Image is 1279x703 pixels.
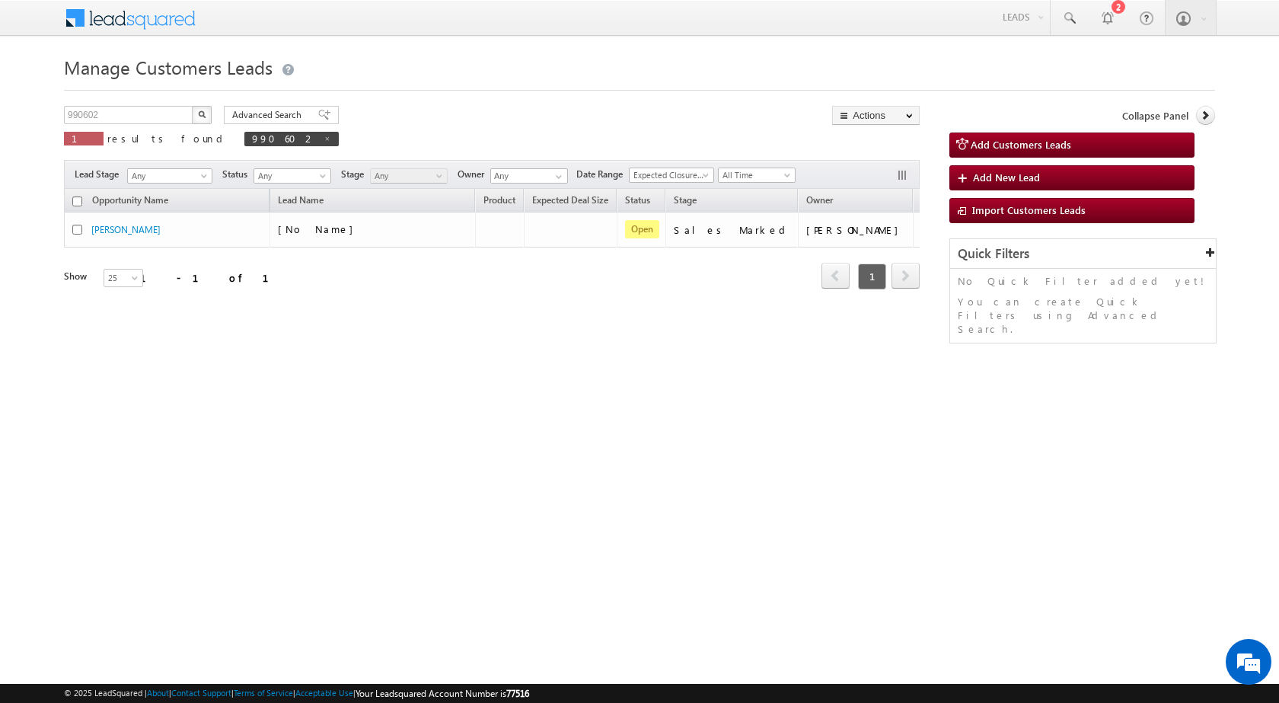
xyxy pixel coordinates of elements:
[254,168,331,184] a: Any
[341,168,370,181] span: Stage
[832,106,920,125] button: Actions
[64,55,273,79] span: Manage Customers Leads
[371,169,443,183] span: Any
[958,295,1208,336] p: You can create Quick Filters using Advanced Search.
[252,132,316,145] span: 990602
[75,168,125,181] span: Lead Stage
[140,269,287,286] div: 1 - 1 of 1
[222,168,254,181] span: Status
[198,110,206,118] img: Search
[973,171,1040,184] span: Add New Lead
[914,191,959,211] span: Actions
[254,169,327,183] span: Any
[806,223,906,237] div: [PERSON_NAME]
[104,271,145,285] span: 25
[719,168,791,182] span: All Time
[171,688,231,698] a: Contact Support
[666,192,704,212] a: Stage
[950,239,1216,269] div: Quick Filters
[630,168,709,182] span: Expected Closure Date
[64,270,91,283] div: Show
[858,264,886,289] span: 1
[490,168,568,184] input: Type to Search
[72,132,96,145] span: 1
[147,688,169,698] a: About
[971,138,1071,151] span: Add Customers Leads
[821,263,850,289] span: prev
[91,224,161,235] a: [PERSON_NAME]
[85,192,176,212] a: Opportunity Name
[821,264,850,289] a: prev
[891,263,920,289] span: next
[972,203,1086,216] span: Import Customers Leads
[483,194,515,206] span: Product
[629,168,714,183] a: Expected Closure Date
[576,168,629,181] span: Date Range
[107,132,228,145] span: results found
[891,264,920,289] a: next
[370,168,448,184] a: Any
[92,194,168,206] span: Opportunity Name
[458,168,490,181] span: Owner
[278,222,361,235] span: [No Name]
[718,168,796,183] a: All Time
[806,194,833,206] span: Owner
[72,197,82,206] input: Check all records
[64,686,529,701] span: © 2025 LeadSquared | | | | |
[674,194,697,206] span: Stage
[104,269,143,287] a: 25
[232,108,306,122] span: Advanced Search
[506,688,529,699] span: 77516
[625,220,659,238] span: Open
[356,688,529,699] span: Your Leadsquared Account Number is
[270,192,331,212] span: Lead Name
[234,688,293,698] a: Terms of Service
[958,274,1208,288] p: No Quick Filter added yet!
[295,688,353,698] a: Acceptable Use
[617,192,658,212] a: Status
[532,194,608,206] span: Expected Deal Size
[674,223,791,237] div: Sales Marked
[525,192,616,212] a: Expected Deal Size
[1122,109,1188,123] span: Collapse Panel
[127,168,212,184] a: Any
[128,169,207,183] span: Any
[547,169,566,184] a: Show All Items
